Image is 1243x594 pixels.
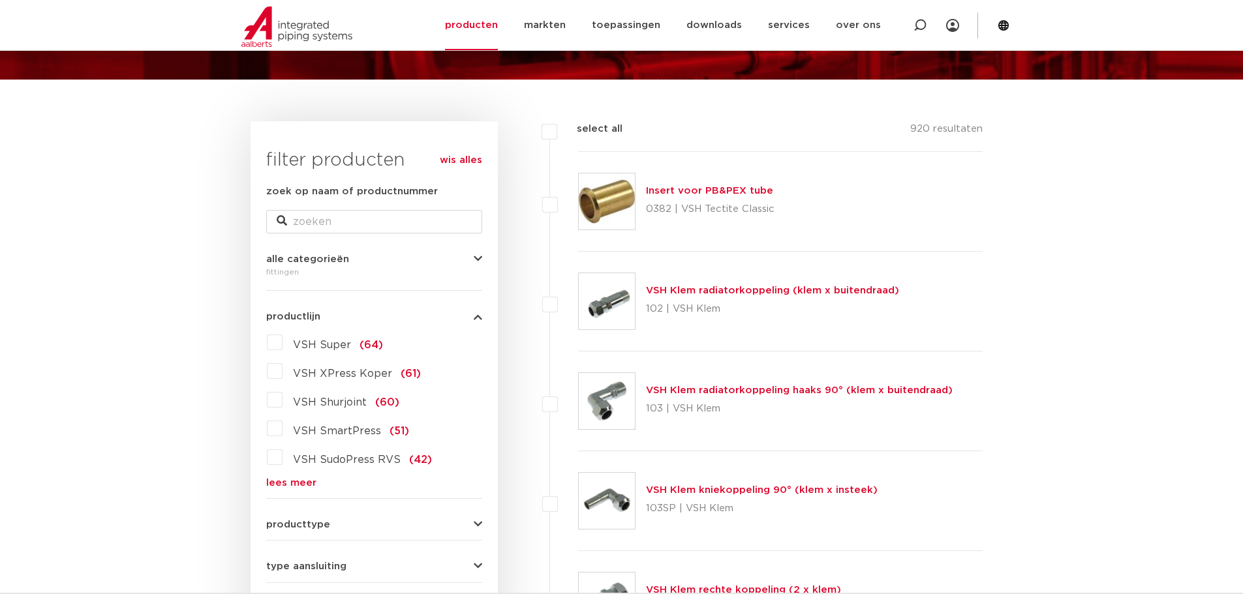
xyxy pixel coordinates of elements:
p: 0382 | VSH Tectite Classic [646,199,775,220]
button: alle categorieën [266,254,482,264]
span: (42) [409,454,432,465]
a: lees meer [266,478,482,488]
p: 103SP | VSH Klem [646,498,878,519]
span: type aansluiting [266,561,346,571]
img: Thumbnail for VSH Klem radiatorkoppeling haaks 90° (klem x buitendraad) [579,373,635,429]
a: Insert voor PB&PEX tube [646,186,773,196]
span: alle categorieën [266,254,349,264]
button: type aansluiting [266,561,482,571]
span: VSH SmartPress [293,426,381,436]
span: (61) [401,368,421,379]
span: VSH Shurjoint [293,397,367,408]
button: productlijn [266,312,482,321]
a: VSH Klem radiatorkoppeling haaks 90° (klem x buitendraad) [646,385,953,395]
span: VSH XPress Koper [293,368,392,379]
img: Thumbnail for VSH Klem radiatorkoppeling (klem x buitendraad) [579,273,635,329]
label: select all [557,121,622,137]
span: VSH Super [293,340,351,350]
a: wis alles [440,153,482,168]
span: VSH SudoPress RVS [293,454,401,465]
a: VSH Klem kniekoppeling 90° (klem x insteek) [646,485,878,495]
span: productlijn [266,312,320,321]
span: (60) [375,397,399,408]
span: producttype [266,520,330,529]
span: (51) [390,426,409,436]
p: 920 resultaten [910,121,983,141]
label: zoek op naam of productnummer [266,184,438,200]
a: VSH Klem radiatorkoppeling (klem x buitendraad) [646,286,899,295]
div: fittingen [266,264,482,280]
img: Thumbnail for VSH Klem kniekoppeling 90° (klem x insteek) [579,473,635,529]
p: 102 | VSH Klem [646,299,899,319]
span: (64) [360,340,383,350]
p: 103 | VSH Klem [646,398,953,419]
input: zoeken [266,210,482,233]
img: Thumbnail for Insert voor PB&PEX tube [579,173,635,230]
button: producttype [266,520,482,529]
h3: filter producten [266,147,482,173]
